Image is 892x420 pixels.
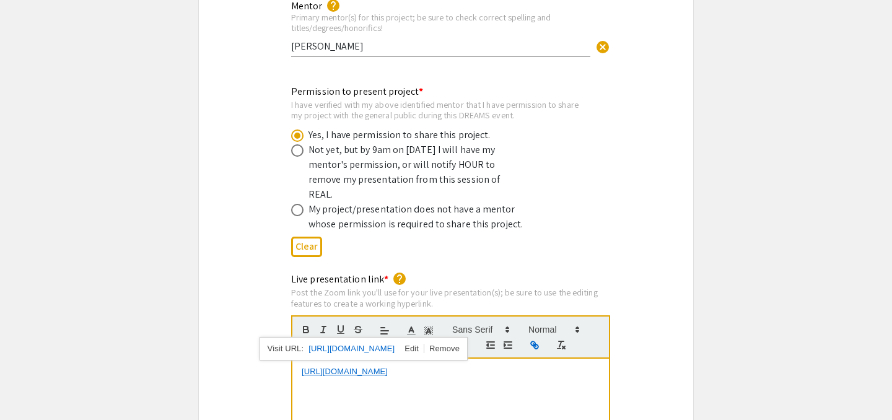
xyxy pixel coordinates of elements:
[308,142,525,202] div: Not yet, but by 9am on [DATE] I will have my mentor's permission, or will notify HOUR to remove m...
[392,271,407,286] mat-icon: help
[590,33,615,58] button: Clear
[308,202,525,232] div: My project/presentation does not have a mentor whose permission is required to share this project.
[291,40,590,53] input: Type Here
[308,341,395,357] a: [URL][DOMAIN_NAME]
[291,12,590,33] div: Primary mentor(s) for this project; be sure to check correct spelling and titles/degrees/honorifics!
[291,237,322,257] button: Clear
[308,128,491,142] div: Yes, I have permission to share this project.
[291,85,423,98] mat-label: Permission to present project
[302,367,388,376] a: [URL][DOMAIN_NAME]
[291,287,610,308] div: Post the Zoom link you'll use for your live presentation(s); be sure to use the editing features ...
[9,364,53,411] iframe: Chat
[291,273,388,286] mat-label: Live presentation link
[291,99,581,121] div: I have verified with my above identified mentor that I have permission to share my project with t...
[595,40,610,55] span: cancel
